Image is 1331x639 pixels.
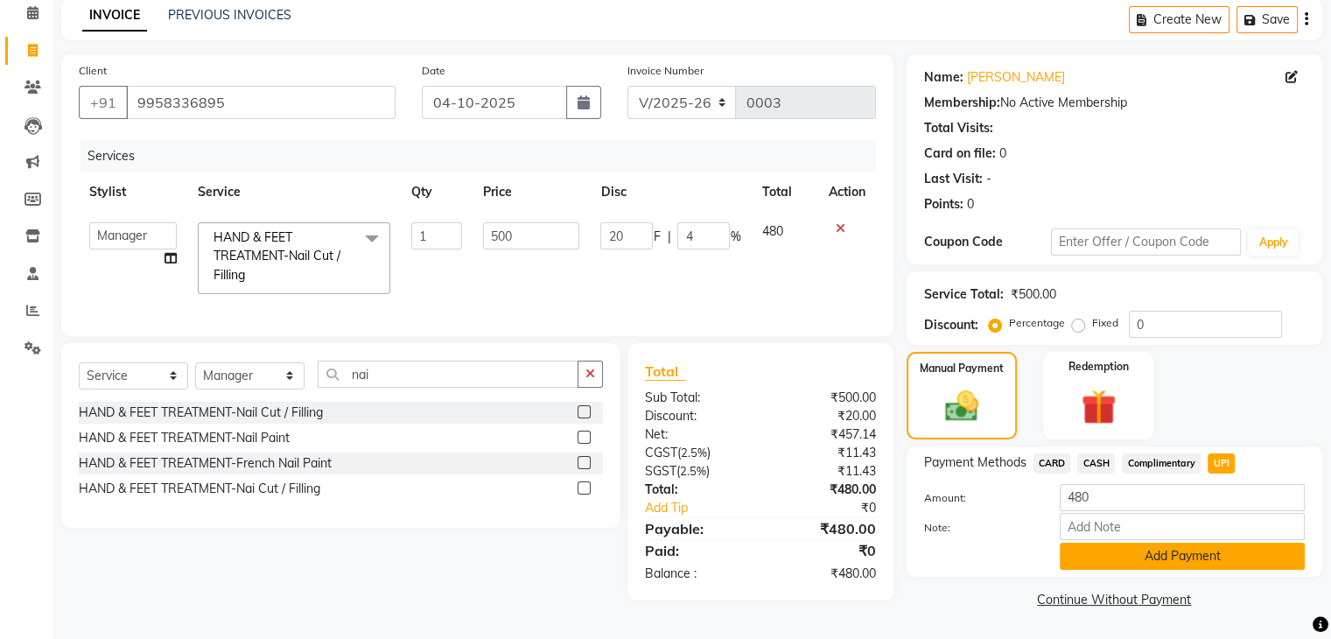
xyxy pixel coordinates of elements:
div: Net: [632,425,760,444]
span: F [653,228,660,246]
a: x [245,267,253,283]
span: Total [645,362,685,381]
div: Name: [924,68,963,87]
div: HAND & FEET TREATMENT-Nail Paint [79,429,290,447]
img: _gift.svg [1070,385,1127,429]
div: HAND & FEET TREATMENT-Nai Cut / Filling [79,480,320,498]
span: CGST [645,445,677,460]
label: Manual Payment [920,361,1004,376]
label: Percentage [1009,315,1065,331]
span: CARD [1033,453,1071,474]
button: Apply [1248,229,1298,256]
a: PREVIOUS INVOICES [168,7,291,23]
input: Amount [1060,484,1305,511]
div: ( ) [632,444,760,462]
label: Date [422,63,445,79]
span: Payment Methods [924,453,1026,472]
div: Points: [924,195,963,214]
div: ₹500.00 [1011,285,1056,304]
div: - [986,170,991,188]
span: CASH [1077,453,1115,474]
div: ₹457.14 [760,425,889,444]
div: Payable: [632,518,760,539]
button: +91 [79,86,128,119]
div: ₹500.00 [760,389,889,407]
div: Services [81,140,889,172]
button: Save [1236,6,1298,33]
div: Total Visits: [924,119,993,137]
div: HAND & FEET TREATMENT-French Nail Paint [79,454,332,473]
div: ₹480.00 [760,565,889,583]
th: Stylist [79,172,187,212]
span: 2.5% [680,464,706,478]
div: Membership: [924,94,1000,112]
div: ₹480.00 [760,481,889,499]
label: Redemption [1068,359,1129,375]
span: % [730,228,740,246]
div: Discount: [924,316,978,334]
div: Coupon Code [924,233,1051,251]
label: Fixed [1092,315,1118,331]
th: Qty [401,172,473,212]
a: Add Tip [632,499,781,517]
div: Balance : [632,565,760,583]
span: 480 [761,223,782,239]
div: Sub Total: [632,389,760,407]
a: Continue Without Payment [910,591,1319,609]
input: Enter Offer / Coupon Code [1051,228,1242,256]
div: 0 [967,195,974,214]
th: Disc [590,172,751,212]
label: Client [79,63,107,79]
th: Price [473,172,590,212]
div: ₹480.00 [760,518,889,539]
div: HAND & FEET TREATMENT-Nail Cut / Filling [79,404,323,422]
div: No Active Membership [924,94,1305,112]
div: ₹11.43 [760,444,889,462]
label: Note: [911,520,1047,536]
div: Total: [632,481,760,499]
span: SGST [645,463,676,479]
div: Paid: [632,540,760,561]
input: Add Note [1060,513,1305,540]
label: Invoice Number [627,63,704,79]
div: ₹0 [781,499,888,517]
span: Complimentary [1122,453,1201,474]
th: Action [818,172,876,212]
label: Amount: [911,490,1047,506]
span: | [667,228,670,246]
span: 2.5% [681,446,707,460]
input: Search or Scan [318,361,578,388]
div: 0 [999,144,1006,163]
div: ₹11.43 [760,462,889,481]
button: Create New [1129,6,1229,33]
div: Last Visit: [924,170,983,188]
div: Card on file: [924,144,996,163]
input: Search by Name/Mobile/Email/Code [126,86,396,119]
a: [PERSON_NAME] [967,68,1065,87]
div: ₹0 [760,540,889,561]
th: Total [751,172,817,212]
th: Service [187,172,401,212]
div: Discount: [632,407,760,425]
button: Add Payment [1060,543,1305,570]
div: ₹20.00 [760,407,889,425]
span: HAND & FEET TREATMENT-Nail Cut / Filling [214,229,340,283]
div: ( ) [632,462,760,481]
span: UPI [1208,453,1235,474]
img: _cash.svg [935,387,989,425]
div: Service Total: [924,285,1004,304]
